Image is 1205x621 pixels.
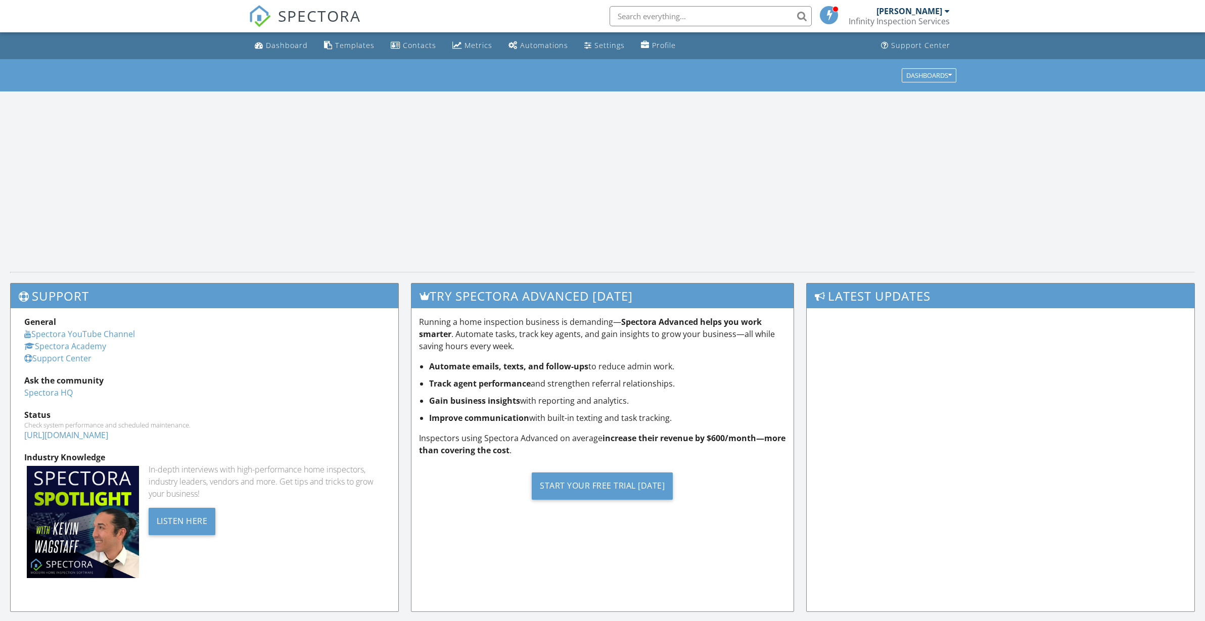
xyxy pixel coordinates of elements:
li: with reporting and analytics. [429,395,785,407]
a: Settings [580,36,629,55]
a: Spectora YouTube Channel [24,328,135,340]
a: Support Center [877,36,954,55]
a: SPECTORA [249,14,361,35]
h3: Try spectora advanced [DATE] [411,283,793,308]
img: The Best Home Inspection Software - Spectora [249,5,271,27]
a: Start Your Free Trial [DATE] [419,464,785,507]
div: Ask the community [24,374,385,387]
h3: Support [11,283,398,308]
div: Templates [335,40,375,50]
strong: General [24,316,56,327]
strong: Track agent performance [429,378,531,389]
div: Check system performance and scheduled maintenance. [24,421,385,429]
strong: Automate emails, texts, and follow-ups [429,361,588,372]
p: Inspectors using Spectora Advanced on average . [419,432,785,456]
div: Contacts [403,40,436,50]
a: Dashboard [251,36,312,55]
div: Profile [652,40,676,50]
a: [URL][DOMAIN_NAME] [24,429,108,441]
li: and strengthen referral relationships. [429,377,785,390]
li: with built-in texting and task tracking. [429,412,785,424]
strong: Gain business insights [429,395,520,406]
strong: Improve communication [429,412,529,423]
a: Contacts [387,36,440,55]
div: In-depth interviews with high-performance home inspectors, industry leaders, vendors and more. Ge... [149,463,385,500]
div: Dashboards [906,72,952,79]
h3: Latest Updates [807,283,1194,308]
input: Search everything... [610,6,812,26]
div: Support Center [891,40,950,50]
div: [PERSON_NAME] [876,6,942,16]
div: Settings [594,40,625,50]
strong: Spectora Advanced helps you work smarter [419,316,762,340]
a: Templates [320,36,379,55]
a: Automations (Basic) [504,36,572,55]
p: Running a home inspection business is demanding— . Automate tasks, track key agents, and gain ins... [419,316,785,352]
a: Listen Here [149,515,216,526]
a: Support Center [24,353,91,364]
div: Automations [520,40,568,50]
a: Metrics [448,36,496,55]
strong: increase their revenue by $600/month—more than covering the cost [419,433,785,456]
span: SPECTORA [278,5,361,26]
div: Metrics [465,40,492,50]
a: Company Profile [637,36,680,55]
li: to reduce admin work. [429,360,785,372]
button: Dashboards [902,68,956,82]
div: Infinity Inspection Services [849,16,950,26]
a: Spectora Academy [24,341,106,352]
div: Listen Here [149,508,216,535]
div: Dashboard [266,40,308,50]
div: Start Your Free Trial [DATE] [532,472,673,500]
div: Status [24,409,385,421]
img: Spectoraspolightmain [27,466,139,578]
a: Spectora HQ [24,387,73,398]
div: Industry Knowledge [24,451,385,463]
